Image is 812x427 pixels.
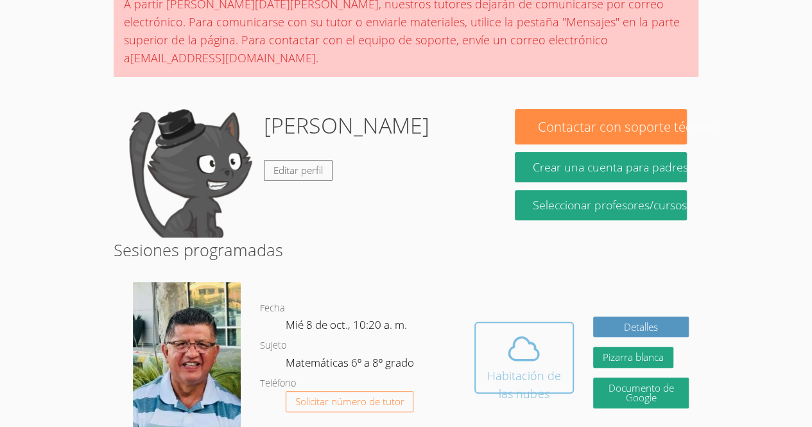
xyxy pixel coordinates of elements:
[125,109,254,238] img: default.png
[316,50,318,65] font: .
[264,160,333,181] a: Editar perfil
[260,377,296,389] font: Teléfono
[533,159,688,175] font: Crear una cuenta para padres
[114,239,283,261] font: Sesiones programadas
[487,368,561,401] font: Habitación de las nubes
[286,317,407,332] font: Mié 8 de oct., 10:20 a. m.
[260,302,285,314] font: Fecha
[603,351,664,363] font: Pizarra blanca
[608,381,673,404] font: Documento de Google
[533,197,687,213] font: Seleccionar profesores/cursos
[286,391,414,412] button: Solicitar número de tutor
[264,110,429,140] font: [PERSON_NAME]
[474,322,574,394] button: Habitación de las nubes
[260,339,286,351] font: Sujeto
[295,395,404,408] font: Solicitar número de tutor
[515,109,686,144] button: Contactar con soporte técnico
[515,152,686,182] button: Crear una cuenta para padres
[515,190,686,220] a: Seleccionar profesores/cursos
[286,355,414,370] font: Matemáticas 6º a 8º grado
[538,118,717,135] font: Contactar con soporte técnico
[130,50,316,65] font: [EMAIL_ADDRESS][DOMAIN_NAME]
[273,164,323,177] font: Editar perfil
[593,317,689,338] a: Detalles
[593,347,673,368] button: Pizarra blanca
[624,320,658,333] font: Detalles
